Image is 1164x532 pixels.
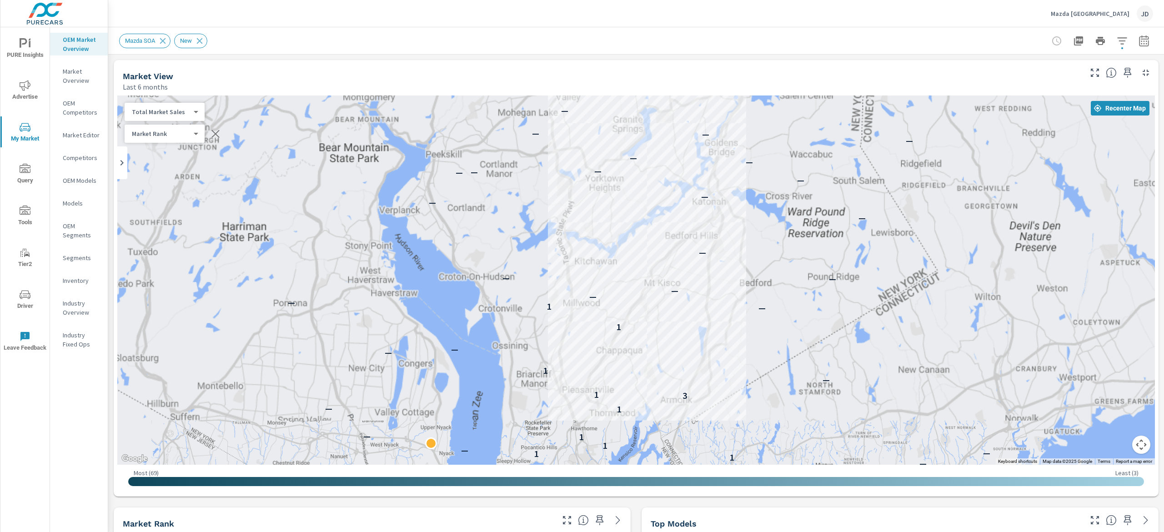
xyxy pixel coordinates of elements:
p: — [589,291,597,302]
p: — [758,302,766,313]
div: Industry Fixed Ops [50,328,108,351]
div: OEM Competitors [50,96,108,119]
p: Industry Overview [63,299,100,317]
p: — [429,197,436,208]
p: Most ( 69 ) [134,469,159,477]
p: — [906,135,913,146]
div: OEM Models [50,174,108,187]
p: Inventory [63,276,100,285]
span: Find the biggest opportunities in your market for your inventory. Understand by postal code where... [1106,67,1117,78]
p: — [471,166,478,177]
a: See more details in report [1139,513,1153,527]
p: — [701,191,708,202]
p: — [502,272,510,283]
p: — [671,285,678,296]
p: Market Rank [132,130,190,138]
p: — [919,458,927,469]
p: Segments [63,253,100,262]
p: Market Overview [63,67,100,85]
div: Total Market Sales [125,108,197,116]
span: Save this to your personalized report [1120,513,1135,527]
p: 1 [617,321,621,332]
p: — [858,212,866,223]
button: Recenter Map [1091,101,1149,115]
button: Make Fullscreen [1088,65,1102,80]
div: JD [1137,5,1153,22]
p: — [702,129,709,140]
p: 1 [543,365,548,376]
span: Tools [3,206,47,228]
span: Driver [3,289,47,311]
div: Market Overview [50,65,108,87]
button: Minimize Widget [1139,65,1153,80]
p: OEM Market Overview [63,35,100,53]
p: Least ( 3 ) [1115,469,1139,477]
p: — [644,87,651,98]
span: Mazda SOA [120,37,161,44]
span: Find the biggest opportunities within your model lineup nationwide. [Source: Market registration ... [1106,515,1117,526]
p: OEM Segments [63,221,100,240]
p: Mazda [GEOGRAPHIC_DATA] [1051,10,1129,18]
button: Make Fullscreen [560,513,574,527]
button: Make Fullscreen [1088,513,1102,527]
span: Leave Feedback [3,331,47,353]
p: — [561,105,568,116]
div: OEM Market Overview [50,33,108,55]
span: Save this to your personalized report [1120,65,1135,80]
span: Advertise [3,80,47,102]
h5: Market Rank [123,519,174,528]
p: — [288,297,295,308]
button: Apply Filters [1113,32,1131,50]
button: Print Report [1091,32,1109,50]
img: Google [120,453,150,465]
a: Open this area in Google Maps (opens a new window) [120,453,150,465]
span: My Market [3,122,47,144]
div: New [174,34,207,48]
div: Total Market Sales [125,130,197,138]
p: 1 [594,389,599,400]
button: Map camera controls [1132,436,1150,454]
p: — [823,374,830,385]
div: Competitors [50,151,108,165]
p: Total Market Sales [132,108,190,116]
p: Competitors [63,153,100,162]
div: OEM Segments [50,219,108,242]
p: — [456,167,463,178]
button: "Export Report to PDF" [1069,32,1088,50]
span: Query [3,164,47,186]
p: Models [63,199,100,208]
p: — [325,403,332,414]
p: — [877,463,884,474]
div: Segments [50,251,108,265]
div: Inventory [50,274,108,287]
p: 1 [547,301,552,312]
p: — [983,447,990,458]
p: — [363,431,371,442]
div: Industry Overview [50,296,108,319]
p: 3 [682,390,687,401]
span: Market Rank shows you how you rank, in terms of sales, to other dealerships in your market. “Mark... [578,515,589,526]
p: — [699,247,706,258]
div: Mazda SOA [119,34,171,48]
p: 1 [579,432,584,442]
p: 1 [603,440,607,451]
span: New [175,37,197,44]
span: Recenter Map [1094,104,1146,112]
p: 1 [730,452,734,463]
div: Models [50,196,108,210]
p: 1 [534,448,539,459]
h5: Top Models [651,519,697,528]
div: Market Editor [50,128,108,142]
h5: Market View [123,71,173,81]
a: Report a map error [1116,459,1152,464]
button: Select Date Range [1135,32,1153,50]
p: — [532,128,539,139]
span: Map data ©2025 Google [1043,459,1092,464]
span: PURE Insights [3,38,47,60]
a: See more details in report [611,513,625,527]
p: OEM Competitors [63,99,100,117]
p: — [797,175,804,186]
p: — [630,152,637,163]
p: — [594,166,602,176]
p: — [829,273,836,284]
